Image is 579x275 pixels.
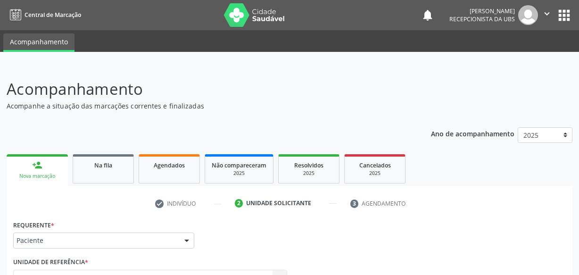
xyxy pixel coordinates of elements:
[246,199,311,208] div: Unidade solicitante
[94,161,112,169] span: Na fila
[285,170,332,177] div: 2025
[294,161,323,169] span: Resolvidos
[212,170,266,177] div: 2025
[538,5,556,25] button: 
[13,255,88,270] label: Unidade de referência
[17,236,175,245] span: Paciente
[212,161,266,169] span: Não compareceram
[518,5,538,25] img: img
[449,7,515,15] div: [PERSON_NAME]
[7,101,403,111] p: Acompanhe a situação das marcações correntes e finalizadas
[449,15,515,23] span: Recepcionista da UBS
[13,173,61,180] div: Nova marcação
[235,199,243,208] div: 2
[359,161,391,169] span: Cancelados
[25,11,81,19] span: Central de Marcação
[154,161,185,169] span: Agendados
[3,33,74,52] a: Acompanhamento
[351,170,398,177] div: 2025
[32,160,42,170] div: person_add
[7,77,403,101] p: Acompanhamento
[421,8,434,22] button: notifications
[431,127,514,139] p: Ano de acompanhamento
[556,7,572,24] button: apps
[542,8,552,19] i: 
[7,7,81,23] a: Central de Marcação
[13,218,54,233] label: Requerente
